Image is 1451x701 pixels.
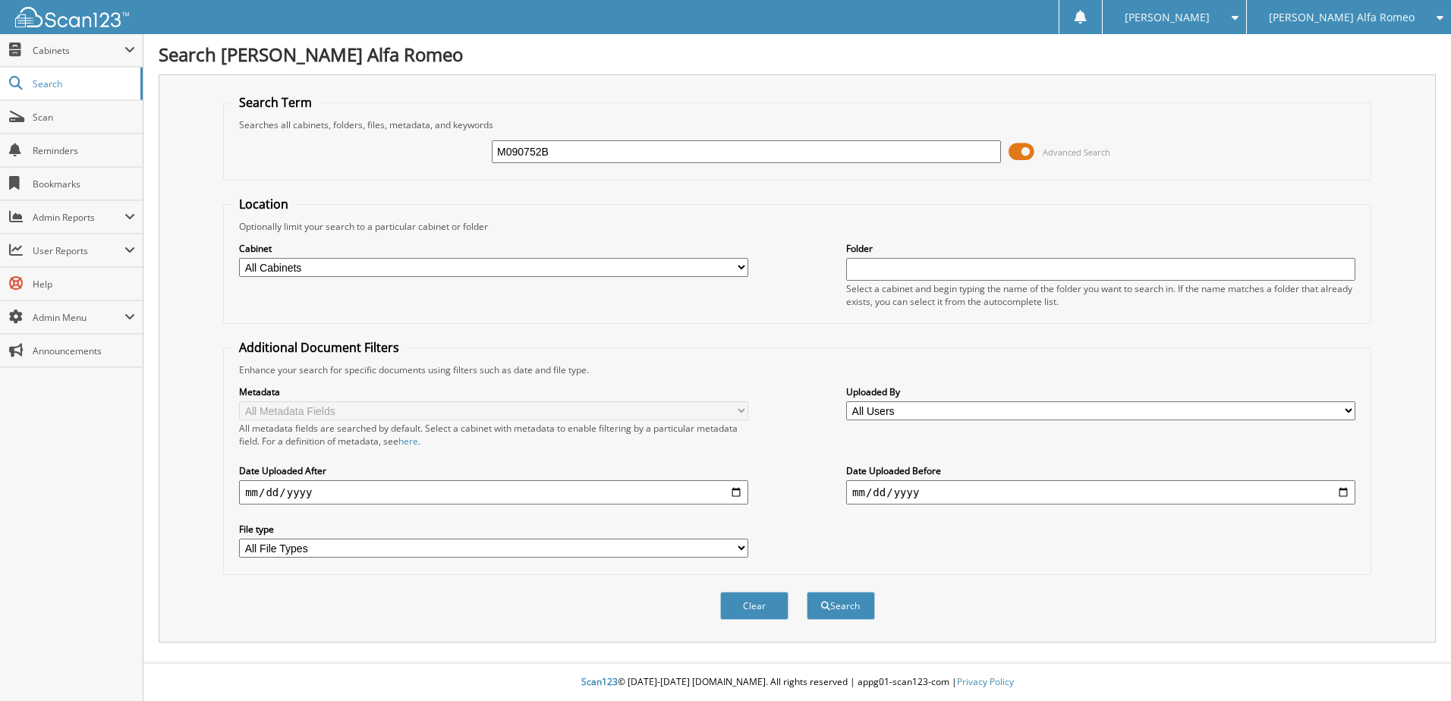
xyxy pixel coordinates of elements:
[239,464,748,477] label: Date Uploaded After
[720,592,788,620] button: Clear
[1375,628,1451,701] iframe: Chat Widget
[33,278,135,291] span: Help
[846,282,1355,308] div: Select a cabinet and begin typing the name of the folder you want to search in. If the name match...
[33,44,124,57] span: Cabinets
[33,311,124,324] span: Admin Menu
[1269,13,1415,22] span: [PERSON_NAME] Alfa Romeo
[239,385,748,398] label: Metadata
[846,385,1355,398] label: Uploaded By
[33,77,133,90] span: Search
[581,675,618,688] span: Scan123
[159,42,1436,67] h1: Search [PERSON_NAME] Alfa Romeo
[231,118,1363,131] div: Searches all cabinets, folders, files, metadata, and keywords
[846,242,1355,255] label: Folder
[239,523,748,536] label: File type
[239,480,748,505] input: start
[231,220,1363,233] div: Optionally limit your search to a particular cabinet or folder
[33,178,135,190] span: Bookmarks
[33,144,135,157] span: Reminders
[1043,146,1110,158] span: Advanced Search
[957,675,1014,688] a: Privacy Policy
[231,196,296,212] legend: Location
[33,244,124,257] span: User Reports
[807,592,875,620] button: Search
[398,435,418,448] a: here
[143,664,1451,701] div: © [DATE]-[DATE] [DOMAIN_NAME]. All rights reserved | appg01-scan123-com |
[846,480,1355,505] input: end
[33,344,135,357] span: Announcements
[239,422,748,448] div: All metadata fields are searched by default. Select a cabinet with metadata to enable filtering b...
[231,94,319,111] legend: Search Term
[33,111,135,124] span: Scan
[846,464,1355,477] label: Date Uploaded Before
[15,7,129,27] img: scan123-logo-white.svg
[239,242,748,255] label: Cabinet
[1125,13,1210,22] span: [PERSON_NAME]
[231,363,1363,376] div: Enhance your search for specific documents using filters such as date and file type.
[33,211,124,224] span: Admin Reports
[231,339,407,356] legend: Additional Document Filters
